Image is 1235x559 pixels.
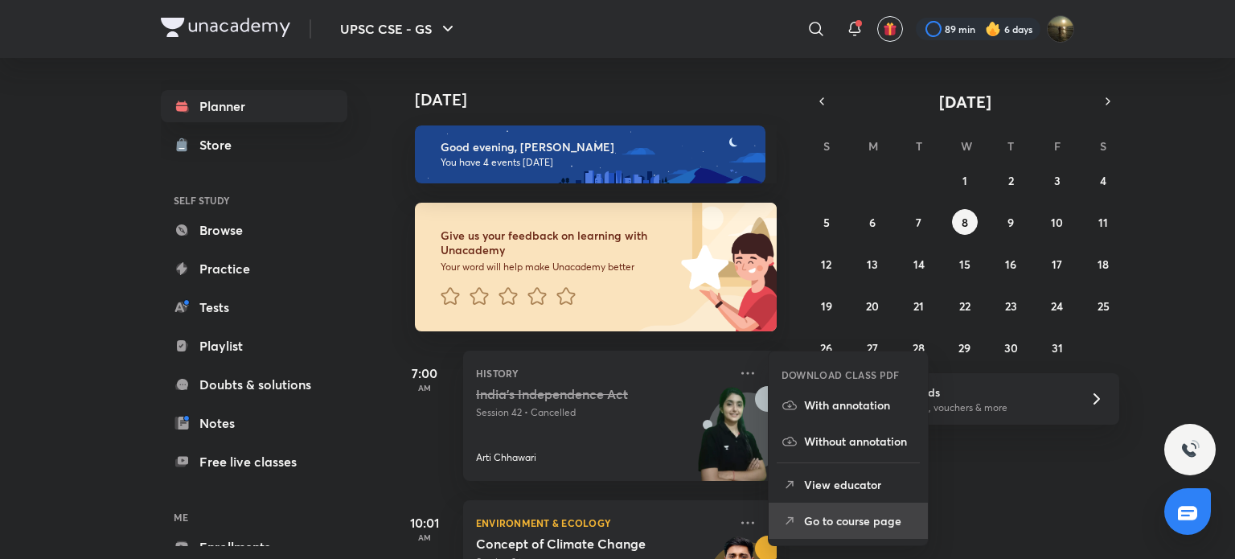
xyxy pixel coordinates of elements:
[961,138,972,154] abbr: Wednesday
[998,335,1024,360] button: October 30, 2025
[820,340,832,356] abbr: October 26, 2025
[476,405,728,420] p: Session 42 • Cancelled
[476,450,536,465] p: Arti Chhawari
[959,257,970,272] abbr: October 15, 2025
[868,138,878,154] abbr: Monday
[814,251,839,277] button: October 12, 2025
[330,13,467,45] button: UPSC CSE - GS
[869,215,876,230] abbr: October 6, 2025
[866,298,879,314] abbr: October 20, 2025
[1004,340,1018,356] abbr: October 30, 2025
[1007,215,1014,230] abbr: October 9, 2025
[872,401,1070,415] p: Win a laptop, vouchers & more
[952,251,978,277] button: October 15, 2025
[998,293,1024,319] button: October 23, 2025
[476,513,728,532] p: Environment & Ecology
[958,340,970,356] abbr: October 29, 2025
[161,129,347,161] a: Store
[1044,251,1070,277] button: October 17, 2025
[962,173,967,188] abbr: October 1, 2025
[814,293,839,319] button: October 19, 2025
[626,203,777,331] img: feedback_image
[441,140,751,154] h6: Good evening, [PERSON_NAME]
[1090,293,1116,319] button: October 25, 2025
[998,251,1024,277] button: October 16, 2025
[872,384,1070,401] h6: Refer friends
[392,532,457,542] p: AM
[1098,298,1110,314] abbr: October 25, 2025
[1051,298,1063,314] abbr: October 24, 2025
[833,90,1097,113] button: [DATE]
[906,335,932,360] button: October 28, 2025
[860,293,885,319] button: October 20, 2025
[867,257,878,272] abbr: October 13, 2025
[1044,167,1070,193] button: October 3, 2025
[939,91,991,113] span: [DATE]
[161,253,347,285] a: Practice
[1044,209,1070,235] button: October 10, 2025
[1054,138,1061,154] abbr: Friday
[392,513,457,532] h5: 10:01
[1047,15,1074,43] img: Omkar Gote
[161,214,347,246] a: Browse
[161,407,347,439] a: Notes
[1100,138,1106,154] abbr: Saturday
[1005,257,1016,272] abbr: October 16, 2025
[1007,138,1014,154] abbr: Thursday
[916,138,922,154] abbr: Tuesday
[998,167,1024,193] button: October 2, 2025
[1008,173,1014,188] abbr: October 2, 2025
[823,215,830,230] abbr: October 5, 2025
[161,90,347,122] a: Planner
[860,335,885,360] button: October 27, 2025
[441,156,751,169] p: You have 4 events [DATE]
[1044,335,1070,360] button: October 31, 2025
[952,167,978,193] button: October 1, 2025
[476,364,728,383] p: History
[814,209,839,235] button: October 5, 2025
[860,251,885,277] button: October 13, 2025
[1180,440,1200,459] img: ttu
[1098,215,1108,230] abbr: October 11, 2025
[476,536,676,552] h5: Concept of Climate Change
[998,209,1024,235] button: October 9, 2025
[906,209,932,235] button: October 7, 2025
[161,368,347,401] a: Doubts & solutions
[883,22,897,36] img: avatar
[1052,340,1063,356] abbr: October 31, 2025
[782,368,900,382] h6: DOWNLOAD CLASS PDF
[1054,173,1061,188] abbr: October 3, 2025
[906,251,932,277] button: October 14, 2025
[161,504,347,531] h6: ME
[392,383,457,393] p: AM
[821,298,832,314] abbr: October 19, 2025
[1090,251,1116,277] button: October 18, 2025
[959,298,970,314] abbr: October 22, 2025
[804,433,915,450] p: Without annotation
[1090,167,1116,193] button: October 4, 2025
[952,335,978,360] button: October 29, 2025
[392,364,457,383] h5: 7:00
[161,18,290,41] a: Company Logo
[161,18,290,37] img: Company Logo
[867,340,878,356] abbr: October 27, 2025
[1090,209,1116,235] button: October 11, 2025
[906,293,932,319] button: October 21, 2025
[1052,257,1062,272] abbr: October 17, 2025
[962,215,968,230] abbr: October 8, 2025
[952,293,978,319] button: October 22, 2025
[860,209,885,235] button: October 6, 2025
[877,16,903,42] button: avatar
[952,209,978,235] button: October 8, 2025
[161,187,347,214] h6: SELF STUDY
[913,298,924,314] abbr: October 21, 2025
[441,261,675,273] p: Your word will help make Unacademy better
[814,335,839,360] button: October 26, 2025
[161,446,347,478] a: Free live classes
[1098,257,1109,272] abbr: October 18, 2025
[823,138,830,154] abbr: Sunday
[985,21,1001,37] img: streak
[1044,293,1070,319] button: October 24, 2025
[913,340,925,356] abbr: October 28, 2025
[1051,215,1063,230] abbr: October 10, 2025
